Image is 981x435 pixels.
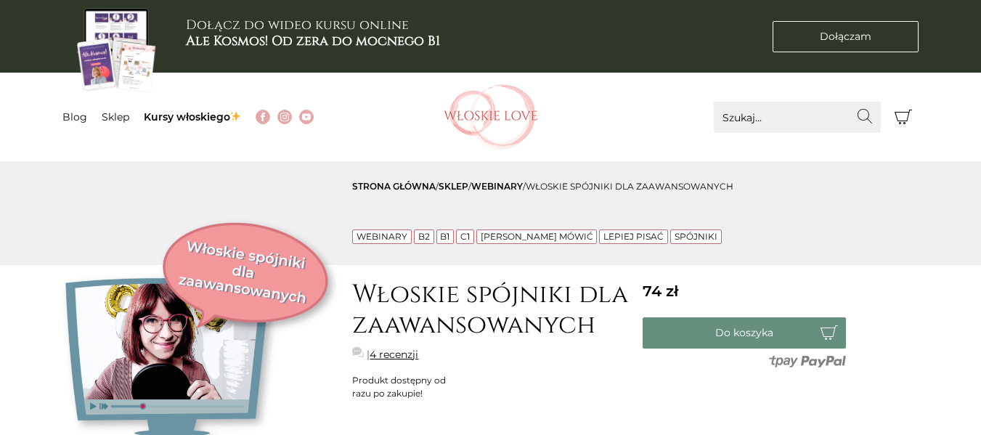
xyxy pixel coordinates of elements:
div: Produkt dostępny od razu po zakupie! [352,374,463,400]
button: Do koszyka [643,317,846,349]
a: Webinary [357,231,407,242]
a: Dołączam [773,21,919,52]
a: Spójniki [675,231,717,242]
a: sklep [439,181,468,192]
button: Koszyk [888,102,919,133]
a: 4 recenzji [370,347,418,362]
span: 74 [643,282,678,300]
a: Kursy włoskiego [144,110,242,123]
img: Włoskielove [444,84,538,150]
h3: Dołącz do wideo kursu online [186,17,440,49]
img: ✨ [230,111,240,121]
a: [PERSON_NAME] mówić [481,231,593,242]
a: Lepiej pisać [603,231,664,242]
a: Strona główna [352,181,436,192]
span: / / / [352,181,733,192]
a: B2 [418,231,430,242]
a: B1 [440,231,449,242]
b: Ale Kosmos! Od zera do mocnego B1 [186,32,440,50]
a: Blog [62,110,87,123]
h1: Włoskie spójniki dla zaawansowanych [352,280,628,341]
input: Szukaj... [714,102,881,133]
a: Webinary [471,181,523,192]
span: Dołączam [820,29,871,44]
a: Sklep [102,110,129,123]
span: Włoskie spójniki dla zaawansowanych [526,181,733,192]
a: C1 [460,231,470,242]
